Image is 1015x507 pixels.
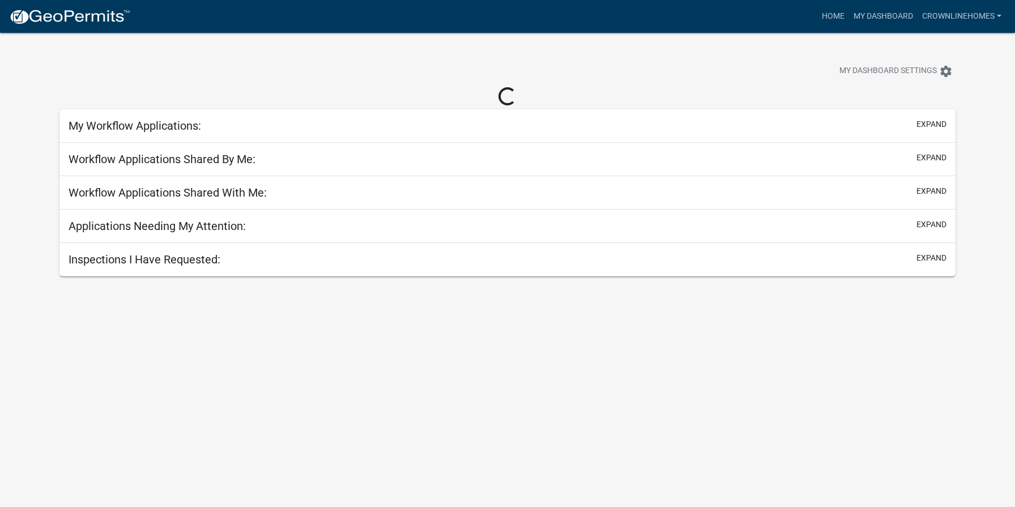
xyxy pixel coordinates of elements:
[939,65,953,78] i: settings
[69,219,246,233] h5: Applications Needing My Attention:
[918,6,1006,27] a: crownlinehomes
[69,119,201,133] h5: My Workflow Applications:
[916,252,946,264] button: expand
[916,152,946,164] button: expand
[916,219,946,231] button: expand
[69,253,220,266] h5: Inspections I Have Requested:
[830,60,962,82] button: My Dashboard Settingssettings
[69,152,255,166] h5: Workflow Applications Shared By Me:
[849,6,918,27] a: My Dashboard
[817,6,849,27] a: Home
[916,118,946,130] button: expand
[916,185,946,197] button: expand
[69,186,267,199] h5: Workflow Applications Shared With Me:
[839,65,937,78] span: My Dashboard Settings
